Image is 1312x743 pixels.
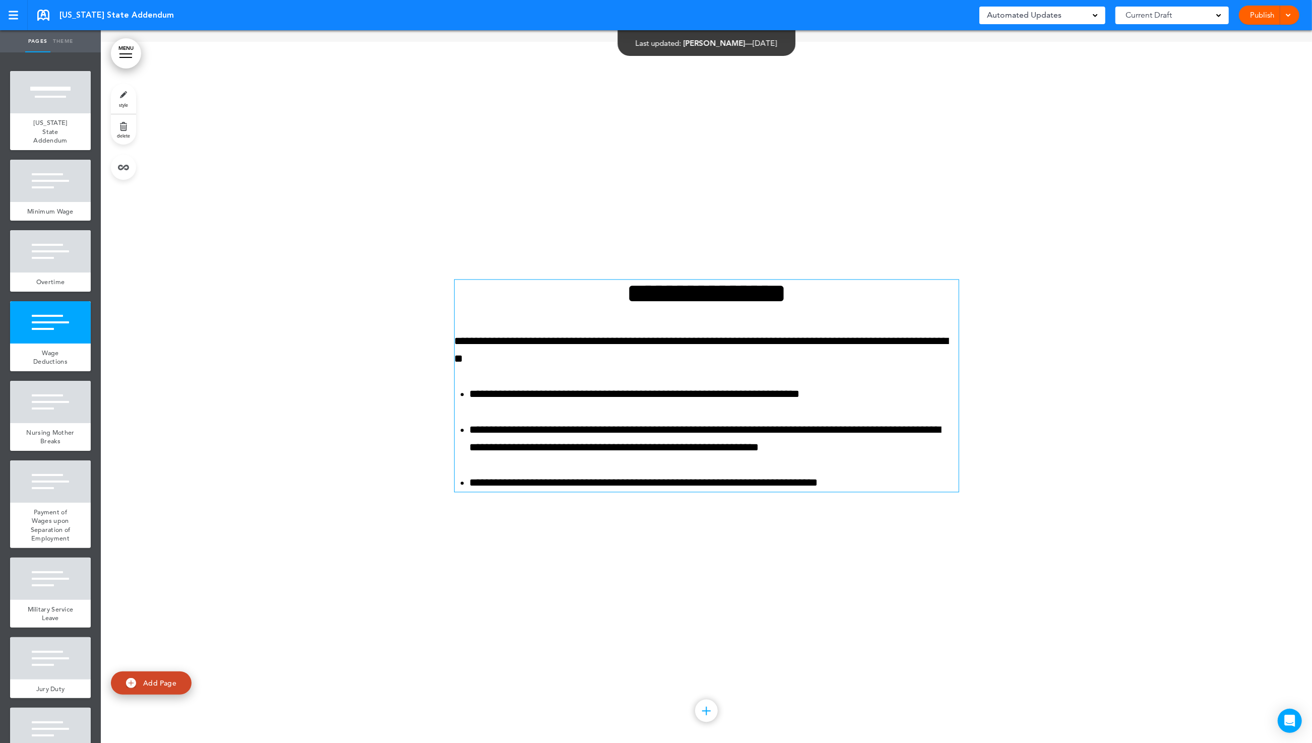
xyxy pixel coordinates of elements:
a: Theme [50,30,76,52]
a: Pages [25,30,50,52]
span: Last updated: [636,38,681,48]
span: Jury Duty [36,685,65,693]
a: Publish [1246,6,1278,25]
span: [US_STATE] State Addendum [59,10,174,21]
span: Wage Deductions [33,349,68,366]
a: Nursing Mother Breaks [10,423,91,451]
a: style [111,84,136,114]
div: — [636,39,777,47]
span: Automated Updates [987,8,1061,22]
a: Payment of Wages upon Separation of Employment [10,503,91,548]
a: Add Page [111,671,192,695]
span: Payment of Wages upon Separation of Employment [31,508,71,543]
span: Nursing Mother Breaks [26,428,74,446]
a: delete [111,114,136,145]
img: add.svg [126,678,136,688]
a: [US_STATE] State Addendum [10,113,91,150]
span: Current Draft [1126,8,1172,22]
a: Jury Duty [10,680,91,699]
a: MENU [111,38,141,69]
span: [US_STATE] State Addendum [33,118,67,145]
a: Minimum Wage [10,202,91,221]
span: Overtime [36,278,65,286]
a: Overtime [10,273,91,292]
span: [PERSON_NAME] [683,38,745,48]
div: Open Intercom Messenger [1278,709,1302,733]
span: Add Page [143,678,176,687]
a: Wage Deductions [10,344,91,371]
span: [DATE] [753,38,777,48]
span: delete [117,132,130,139]
span: style [119,102,128,108]
span: Minimum Wage [27,207,74,216]
span: Military Service Leave [28,605,74,623]
a: Military Service Leave [10,600,91,628]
